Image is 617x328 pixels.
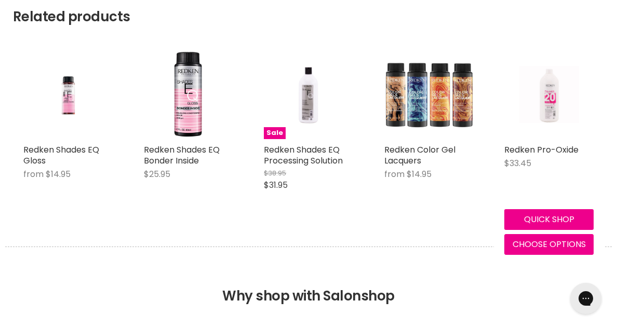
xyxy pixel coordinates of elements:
button: Quick shop [504,209,594,230]
img: Redken Shades EQ Bonder Inside [144,50,233,139]
h2: Why shop with Salonshop [5,247,612,320]
span: $14.95 [407,168,432,180]
span: Sale [264,127,286,139]
a: Redken Color Gel Lacquers [384,144,455,167]
span: $25.95 [144,168,170,180]
a: Redken Pro-Oxide Redken Pro-Oxide [504,50,594,139]
img: Redken Shades EQ Processing Solution [279,50,338,139]
span: $14.95 [46,168,71,180]
img: Redken Color Gel Lacquers [384,50,474,139]
a: Redken Shades EQ Processing Solution Sale [264,50,353,139]
span: Choose options [513,238,586,250]
span: $31.95 [264,179,288,191]
a: Redken Shades EQ Processing Solution [264,144,343,167]
img: Redken Shades EQ Gloss [38,50,98,139]
a: Redken Shades EQ Bonder Inside [144,144,220,167]
a: Redken Pro-Oxide [504,144,579,156]
a: Redken Shades EQ Gloss [23,144,99,167]
img: Redken Pro-Oxide [519,50,579,139]
a: Redken Shades EQ Gloss [23,50,113,139]
span: from [23,168,44,180]
span: $33.45 [504,157,531,169]
span: from [384,168,405,180]
button: Choose options [504,234,594,255]
iframe: Gorgias live chat messenger [565,279,607,318]
span: $38.95 [264,168,286,178]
